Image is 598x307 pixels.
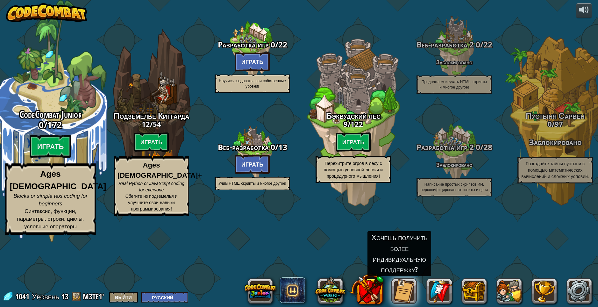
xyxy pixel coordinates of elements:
[47,119,62,130] span: 172
[39,119,44,130] span: 0
[576,3,592,18] button: Регулировать громкость
[336,132,371,152] btn: Играть
[61,291,68,302] span: 13
[269,39,275,50] span: 0
[13,193,88,207] span: Blocks or simple text coding for beginners
[404,40,505,49] h3: /
[269,142,275,152] span: 0
[344,119,348,129] span: 9
[218,142,269,152] span: Веб-разработка
[202,143,303,152] h3: /
[32,291,59,302] span: Уровень
[114,110,189,121] span: Подземелье Китгарда
[324,161,383,179] span: Перехитрите огров в лесу с помощью условной логики и процедурного мышления!
[483,142,492,152] span: 28
[202,103,303,203] div: Complete previous world to unlock
[555,119,563,129] span: 97
[219,79,286,89] span: Научись создавать свои собственные уровни!
[303,20,404,222] div: Complete previous world to unlock
[218,39,269,50] span: Разработка игр
[416,39,474,50] span: Веб-разработка 2
[117,161,202,179] strong: Ages [DEMOGRAPHIC_DATA]+
[416,142,474,152] span: Разработка игр 2
[278,39,287,50] span: 22
[404,143,505,152] h3: /
[474,142,480,152] span: 0
[109,292,138,303] button: Выйти
[101,120,202,128] h3: /
[235,155,270,174] btn: Играть
[474,39,480,50] span: 0
[404,162,505,168] h4: Заблокировано
[483,39,492,50] span: 22
[367,231,431,276] div: Хочешь получить более индивидуальную поддержку?
[548,119,552,129] span: 0
[351,119,363,129] span: 122
[235,52,270,71] btn: Играть
[326,110,381,121] span: Бэквудский лес
[218,181,286,186] span: Учим HTML, скрипты и многое другое!
[521,161,589,179] span: Разгадайте тайны пустыни с помощью математических вычислений и сложных условий.
[278,142,287,152] span: 13
[202,40,303,49] h3: /
[421,182,488,192] span: Написание простых скриптов ИИ, персонифицированные юниты и цели
[15,291,31,302] span: 1041
[101,20,202,222] div: Complete previous world to unlock
[30,135,72,158] btn: Играть
[142,119,150,129] span: 12
[153,119,161,129] span: 54
[6,3,88,22] img: CodeCombat - Learn how to code by playing a game
[125,194,178,211] span: Сбегите из подземелья и улучшите свои навыки программирования!
[526,110,585,121] span: Пустыня Сарвен
[10,169,106,191] strong: Ages [DEMOGRAPHIC_DATA]
[19,108,82,121] span: CodeCombat Junior
[404,59,505,65] h4: Заблокировано
[83,291,106,302] a: M3TE1'
[422,80,487,89] span: Продолжаем изучать HTML, скрипты и многое другое!
[134,132,169,152] btn: Играть
[303,120,404,128] h3: /
[17,208,84,230] span: Синтаксис, функции, параметры, строки, циклы, условные операторы
[118,181,184,192] span: Real Python or JavaScript coding for everyone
